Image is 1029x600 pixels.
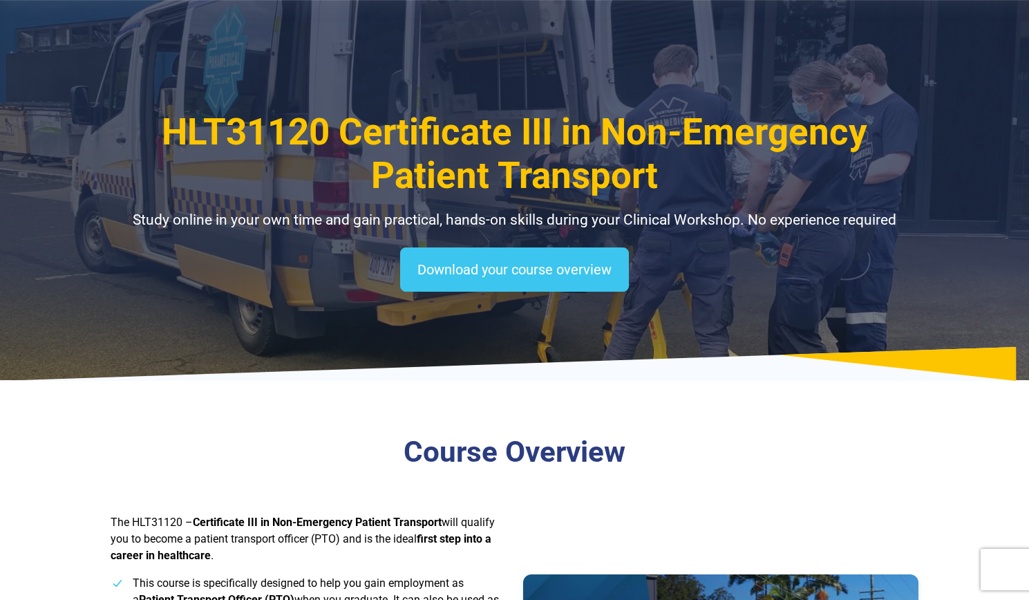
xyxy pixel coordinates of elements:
h3: Course Overview [111,435,919,470]
strong: Certificate III in Non-Emergency Patient Transport [193,516,442,529]
strong: first step into a career in healthcare [111,532,491,562]
a: Download your course overview [400,247,629,292]
span: The HLT31120 – will qualify you to become a patient transport officer (PTO) and is the ideal . [111,516,495,562]
span: HLT31120 Certificate III in Non-Emergency Patient Transport [162,111,867,197]
p: Study online in your own time and gain practical, hands-on skills during your Clinical Workshop. ... [111,209,919,232]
